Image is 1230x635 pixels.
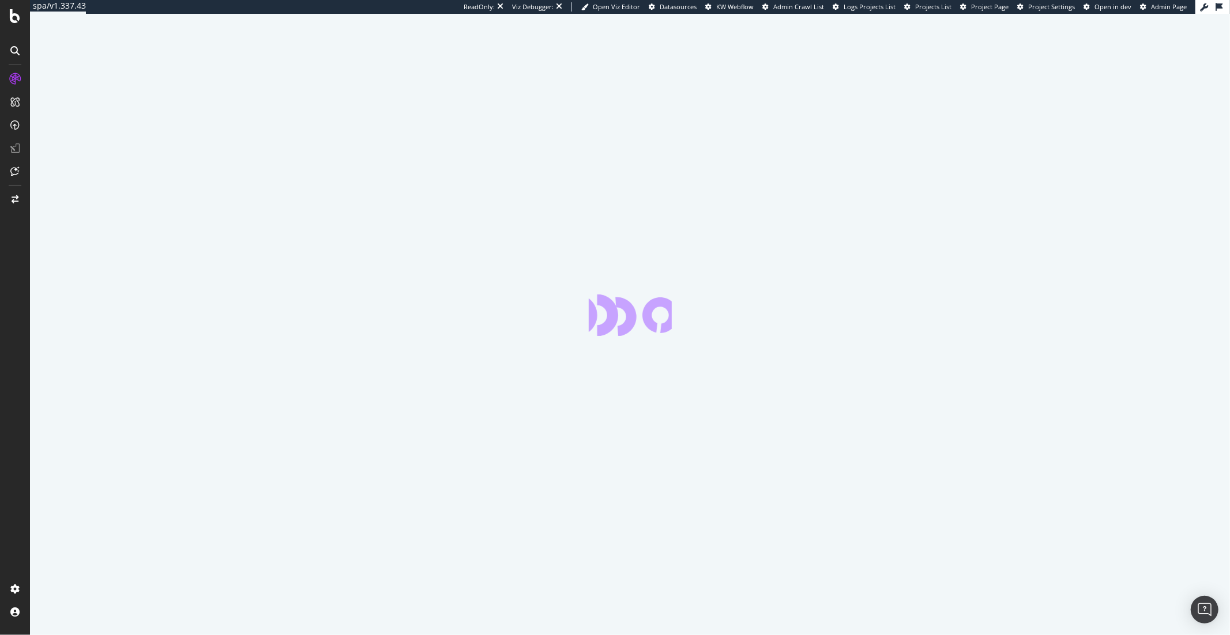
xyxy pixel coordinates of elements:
span: Project Page [971,2,1009,11]
span: Datasources [660,2,697,11]
a: Datasources [649,2,697,12]
div: Viz Debugger: [512,2,554,12]
span: Admin Crawl List [773,2,824,11]
a: KW Webflow [705,2,754,12]
span: Open Viz Editor [593,2,640,11]
span: Logs Projects List [844,2,896,11]
div: ReadOnly: [464,2,495,12]
span: Admin Page [1151,2,1187,11]
span: Project Settings [1028,2,1075,11]
div: animation [589,294,672,336]
a: Open in dev [1084,2,1131,12]
a: Logs Projects List [833,2,896,12]
a: Admin Crawl List [762,2,824,12]
div: Open Intercom Messenger [1191,596,1218,623]
span: Open in dev [1094,2,1131,11]
a: Projects List [904,2,951,12]
span: Projects List [915,2,951,11]
span: KW Webflow [716,2,754,11]
a: Project Settings [1017,2,1075,12]
a: Project Page [960,2,1009,12]
a: Admin Page [1140,2,1187,12]
a: Open Viz Editor [581,2,640,12]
